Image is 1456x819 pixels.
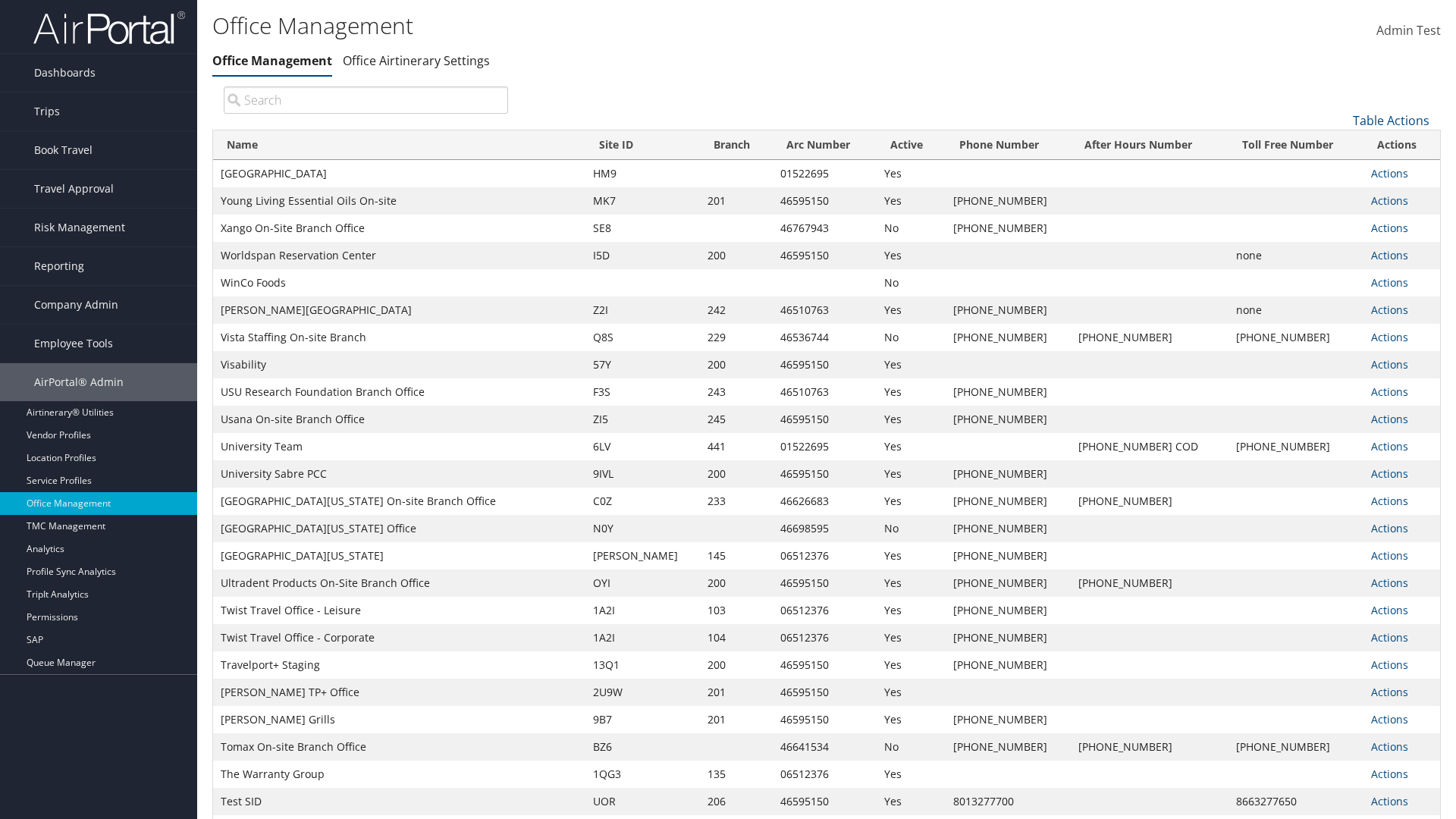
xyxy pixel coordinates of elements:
[877,215,945,242] td: No
[700,488,773,515] td: 233
[213,597,585,624] td: Twist Travel Office - Leisure
[585,542,700,570] td: [PERSON_NAME]
[700,788,773,815] td: 206
[700,187,773,215] td: 201
[946,706,1071,733] td: [PHONE_NUMBER]
[773,488,877,515] td: 46626683
[585,297,700,324] td: Z2I
[877,570,945,597] td: Yes
[946,187,1071,215] td: [PHONE_NUMBER]
[946,624,1071,651] td: [PHONE_NUMBER]
[213,269,585,297] td: WinCo Foods
[213,242,585,269] td: Worldspan Reservation Center
[877,706,945,733] td: Yes
[213,160,585,187] td: [GEOGRAPHIC_DATA]
[585,788,700,815] td: UOR
[773,651,877,679] td: 46595150
[773,597,877,624] td: 06512376
[585,324,700,351] td: Q8S
[213,433,585,460] td: University Team
[213,733,585,761] td: Tomax On-site Branch Office
[1371,357,1408,372] a: Actions
[213,570,585,597] td: Ultradent Products On-Site Branch Office
[773,160,877,187] td: 01522695
[224,86,508,114] input: Search
[34,363,124,401] span: AirPortal® Admin
[877,297,945,324] td: Yes
[877,761,945,788] td: Yes
[1371,712,1408,726] a: Actions
[34,325,113,362] span: Employee Tools
[1071,733,1228,761] td: [PHONE_NUMBER]
[1371,466,1408,481] a: Actions
[1071,324,1228,351] td: [PHONE_NUMBER]
[773,515,877,542] td: 46698595
[700,130,773,160] th: Branch: activate to sort column ascending
[700,706,773,733] td: 201
[946,297,1071,324] td: [PHONE_NUMBER]
[877,406,945,433] td: Yes
[585,624,700,651] td: 1A2I
[213,187,585,215] td: Young Living Essential Oils On-site
[877,324,945,351] td: No
[585,515,700,542] td: N0Y
[213,378,585,406] td: USU Research Foundation Branch Office
[585,488,700,515] td: C0Z
[585,242,700,269] td: I5D
[877,679,945,706] td: Yes
[877,269,945,297] td: No
[877,460,945,488] td: Yes
[1228,297,1364,324] td: none
[212,52,332,69] a: Office Management
[585,679,700,706] td: 2U9W
[1363,130,1440,160] th: Actions
[773,679,877,706] td: 46595150
[1071,570,1228,597] td: [PHONE_NUMBER]
[213,406,585,433] td: Usana On-site Branch Office
[1353,112,1429,129] a: Table Actions
[700,651,773,679] td: 200
[773,733,877,761] td: 46641534
[773,187,877,215] td: 46595150
[34,247,84,285] span: Reporting
[343,52,490,69] a: Office Airtinerary Settings
[700,460,773,488] td: 200
[700,761,773,788] td: 135
[213,324,585,351] td: Vista Staffing On-site Branch
[1371,739,1408,754] a: Actions
[33,10,185,45] img: airportal-logo.png
[773,406,877,433] td: 46595150
[1371,412,1408,426] a: Actions
[700,351,773,378] td: 200
[1371,794,1408,808] a: Actions
[34,286,118,324] span: Company Admin
[877,351,945,378] td: Yes
[773,788,877,815] td: 46595150
[213,761,585,788] td: The Warranty Group
[1371,330,1408,344] a: Actions
[773,542,877,570] td: 06512376
[1371,576,1408,590] a: Actions
[877,160,945,187] td: Yes
[585,570,700,597] td: OYI
[700,378,773,406] td: 243
[1228,130,1364,160] th: Toll Free Number: activate to sort column ascending
[213,624,585,651] td: Twist Travel Office - Corporate
[1371,221,1408,235] a: Actions
[1376,8,1441,55] a: Admin Test
[946,542,1071,570] td: [PHONE_NUMBER]
[877,651,945,679] td: Yes
[585,130,700,160] th: Site ID: activate to sort column ascending
[34,54,96,92] span: Dashboards
[877,378,945,406] td: Yes
[700,433,773,460] td: 441
[877,788,945,815] td: Yes
[946,460,1071,488] td: [PHONE_NUMBER]
[773,624,877,651] td: 06512376
[34,93,60,130] span: Trips
[585,706,700,733] td: 9B7
[877,597,945,624] td: Yes
[700,542,773,570] td: 145
[213,515,585,542] td: [GEOGRAPHIC_DATA][US_STATE] Office
[1371,193,1408,208] a: Actions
